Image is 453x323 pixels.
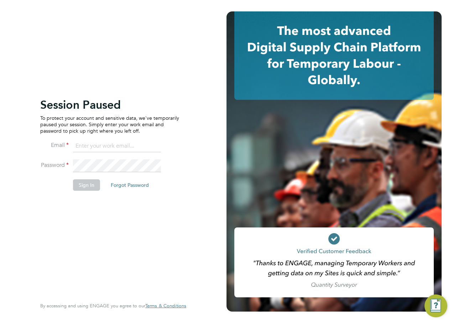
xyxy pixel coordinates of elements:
span: By accessing and using ENGAGE you agree to our [40,303,186,309]
span: Terms & Conditions [145,303,186,309]
input: Enter your work email... [73,140,161,153]
h2: Session Paused [40,98,179,112]
button: Forgot Password [105,179,155,191]
button: Sign In [73,179,100,191]
label: Password [40,161,69,169]
a: Terms & Conditions [145,303,186,309]
button: Engage Resource Center [425,294,447,317]
label: Email [40,142,69,149]
p: To protect your account and sensitive data, we've temporarily paused your session. Simply enter y... [40,115,179,134]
